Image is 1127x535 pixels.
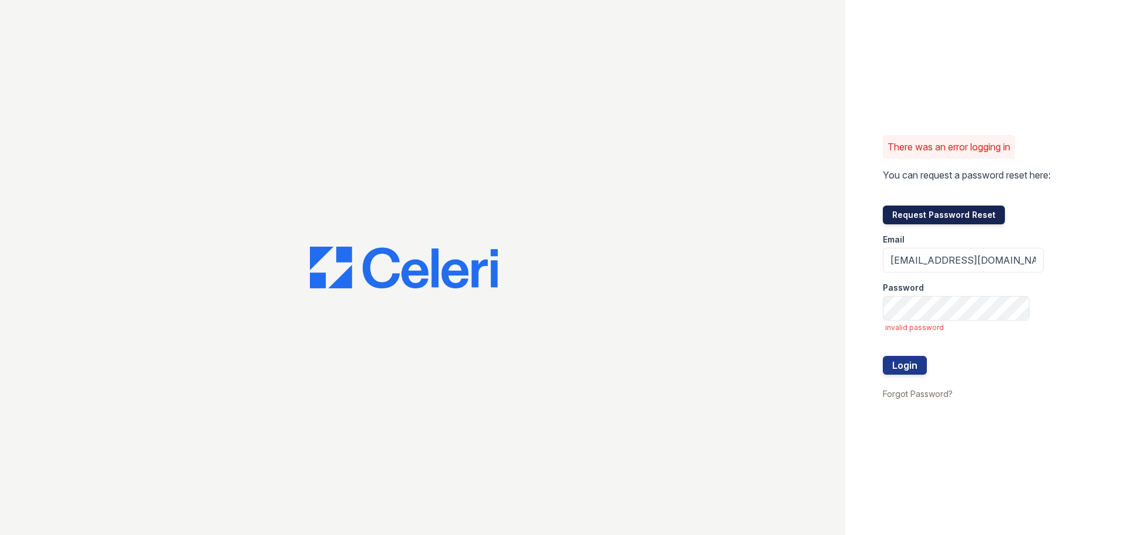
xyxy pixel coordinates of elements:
button: Login [883,356,927,375]
label: Email [883,234,905,245]
a: Forgot Password? [883,389,953,399]
img: CE_Logo_Blue-a8612792a0a2168367f1c8372b55b34899dd931a85d93a1a3d3e32e68fde9ad4.png [310,247,498,289]
button: Request Password Reset [883,206,1005,224]
span: invalid password [885,323,1044,332]
label: Password [883,282,924,294]
p: You can request a password reset here: [883,168,1051,182]
p: There was an error logging in [888,140,1010,154]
